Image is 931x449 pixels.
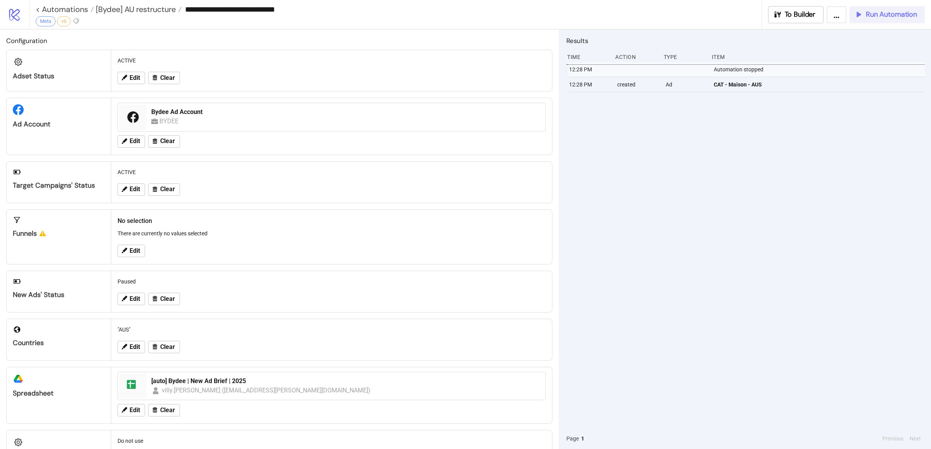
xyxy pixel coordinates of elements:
[118,245,145,257] button: Edit
[159,116,181,126] div: BYDEE
[13,338,105,347] div: Countries
[579,434,587,443] button: 1
[130,295,140,302] span: Edit
[36,5,94,13] a: < Automations
[94,5,182,13] a: [Bydee] AU restructure
[130,74,140,81] span: Edit
[148,135,180,148] button: Clear
[566,50,609,64] div: Time
[148,72,180,84] button: Clear
[148,293,180,305] button: Clear
[665,77,708,92] div: Ad
[36,16,55,26] div: Meta
[94,4,176,14] span: [Bydee] AU restructure
[118,341,145,353] button: Edit
[827,6,846,23] button: ...
[151,377,541,385] div: [auto] Bydee | New Ad Brief | 2025
[130,407,140,414] span: Edit
[850,6,925,23] button: Run Automation
[907,434,923,443] button: Next
[114,165,549,180] div: ACTIVE
[118,229,546,238] p: There are currently no values selected
[714,80,762,89] span: CAT - Maison - AUS
[713,62,927,77] div: Automation stopped
[160,295,175,302] span: Clear
[130,344,140,351] span: Edit
[614,50,657,64] div: Action
[162,385,371,395] div: villy.[PERSON_NAME] ([EMAIL_ADDRESS][PERSON_NAME][DOMAIN_NAME])
[118,183,145,196] button: Edit
[663,50,706,64] div: Type
[130,186,140,193] span: Edit
[148,341,180,353] button: Clear
[880,434,906,443] button: Previous
[114,433,549,448] div: Do not use
[160,74,175,81] span: Clear
[13,72,105,81] div: Adset Status
[714,77,921,92] a: CAT - Maison - AUS
[13,389,105,398] div: Spreadsheet
[114,322,549,337] div: "AUS"
[866,10,917,19] span: Run Automation
[711,50,925,64] div: Item
[6,36,552,46] h2: Configuration
[566,36,925,46] h2: Results
[13,181,105,190] div: Target Campaigns' Status
[160,344,175,351] span: Clear
[118,72,145,84] button: Edit
[148,404,180,416] button: Clear
[118,216,546,226] h2: No selection
[130,247,140,254] span: Edit
[114,274,549,289] div: Paused
[616,77,659,92] div: created
[118,293,145,305] button: Edit
[114,53,549,68] div: ACTIVE
[568,77,611,92] div: 12:28 PM
[160,407,175,414] span: Clear
[13,120,105,129] div: Ad Account
[13,229,105,238] div: Funnels
[148,183,180,196] button: Clear
[13,290,105,299] div: New Ads' Status
[130,138,140,145] span: Edit
[568,62,611,77] div: 12:28 PM
[160,186,175,193] span: Clear
[57,16,71,26] div: v6
[118,404,145,416] button: Edit
[118,135,145,148] button: Edit
[566,434,579,443] span: Page
[785,10,816,19] span: To Builder
[160,138,175,145] span: Clear
[151,108,541,116] div: Bydee Ad Account
[768,6,824,23] button: To Builder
